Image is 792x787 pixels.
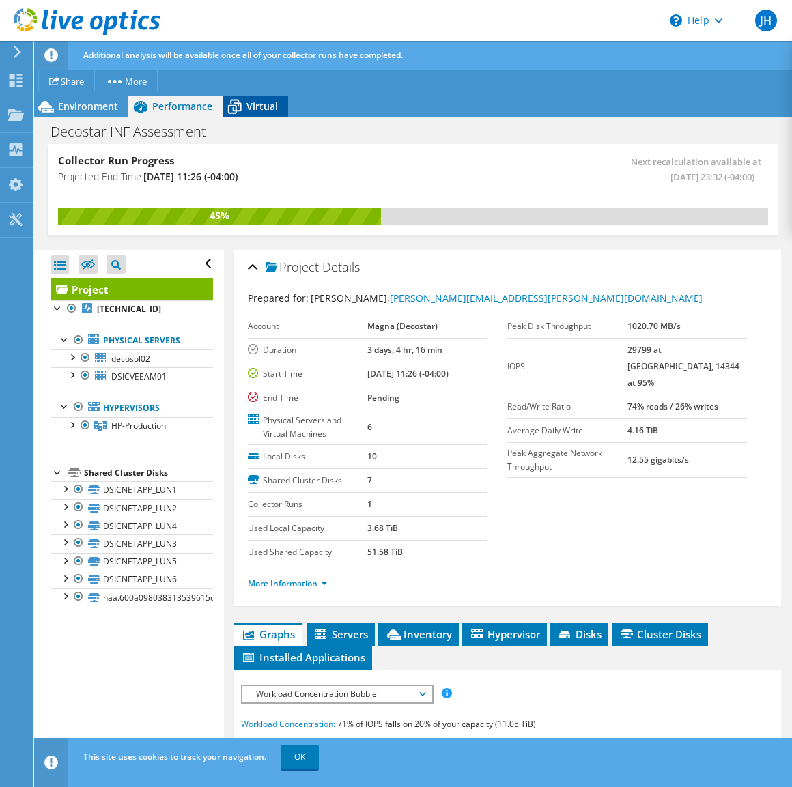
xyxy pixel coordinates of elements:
label: Used Shared Capacity [248,545,367,559]
b: 12.55 gigabits/s [627,454,689,466]
b: 3 days, 4 hr, 16 min [367,344,442,356]
a: DSICNETAPP_LUN3 [51,534,213,552]
span: Virtual [246,100,278,113]
span: [DATE] 23:32 (-04:00) [413,169,754,184]
span: DSICVEEAM01 [111,371,167,382]
label: Shared Cluster Disks [248,474,367,487]
div: Shared Cluster Disks [84,465,213,481]
span: Installed Applications [241,650,365,664]
label: Read/Write Ratio [507,400,627,414]
b: Pending [367,392,399,403]
h1: Decostar INF Assessment [44,124,227,139]
label: IOPS [507,360,627,373]
b: 7 [367,474,372,486]
span: Inventory [385,627,452,641]
label: Average Daily Write [507,424,627,438]
span: Next recalculation available at [413,154,761,184]
a: DSICNETAPP_LUN1 [51,481,213,499]
b: Magna (Decostar) [367,320,438,332]
b: 74% reads / 26% writes [627,401,718,412]
b: 10 [367,450,377,462]
span: JH [755,10,777,31]
label: Start Time [248,367,367,381]
span: Cluster Disks [619,627,701,641]
div: 45% [58,208,381,223]
a: Project [51,278,213,300]
span: Environment [58,100,118,113]
a: DSICVEEAM01 [51,367,213,385]
svg: \n [670,14,682,27]
label: Local Disks [248,450,367,463]
a: [PERSON_NAME][EMAIL_ADDRESS][PERSON_NAME][DOMAIN_NAME] [390,291,703,304]
a: OK [281,745,319,769]
label: Collector Runs [248,498,367,511]
b: 6 [367,421,372,433]
b: 4.16 TiB [627,425,658,436]
a: Share [38,70,95,91]
b: [TECHNICAL_ID] [97,303,161,315]
h4: Projected End Time: [58,169,410,184]
label: Account [248,319,367,333]
span: 71% of IOPS falls on 20% of your capacity (11.05 TiB) [337,718,536,730]
label: Peak Disk Throughput [507,319,627,333]
b: 29799 at [GEOGRAPHIC_DATA], 14344 at 95% [627,344,739,388]
a: naa.600a098038313539615d4d725a343079 [51,588,213,606]
label: End Time [248,391,367,405]
b: 3.68 TiB [367,522,398,534]
a: More Information [248,577,328,589]
a: decosol02 [51,349,213,367]
a: DSICNETAPP_LUN4 [51,517,213,534]
b: 1 [367,498,372,510]
span: HP-Production [111,420,166,431]
a: HP-Production [51,417,213,435]
a: More [94,70,158,91]
span: [DATE] 11:26 (-04:00) [143,170,238,183]
a: DSICNETAPP_LUN2 [51,499,213,517]
span: Graphs [241,627,295,641]
a: Physical Servers [51,332,213,349]
b: 51.58 TiB [367,546,403,558]
label: Duration [248,343,367,357]
label: Physical Servers and Virtual Machines [248,414,367,441]
label: Peak Aggregate Network Throughput [507,446,627,474]
a: [TECHNICAL_ID] [51,300,213,318]
span: Additional analysis will be available once all of your collector runs have completed. [83,49,403,61]
b: 1020.70 MB/s [627,320,681,332]
span: Workload Concentration: [241,718,335,730]
a: Hypervisors [51,399,213,416]
span: Disks [557,627,602,641]
b: [DATE] 11:26 (-04:00) [367,368,449,380]
a: DSICNETAPP_LUN5 [51,553,213,571]
span: Servers [313,627,368,641]
span: Project [266,261,319,274]
span: Details [322,259,360,275]
span: Performance [152,100,212,113]
label: Used Local Capacity [248,521,367,535]
span: Workload Concentration Bubble [249,686,425,702]
label: Prepared for: [248,291,309,304]
span: decosol02 [111,353,150,364]
span: This site uses cookies to track your navigation. [83,751,266,762]
a: DSICNETAPP_LUN6 [51,571,213,588]
span: Hypervisor [469,627,540,641]
span: [PERSON_NAME], [311,291,703,304]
